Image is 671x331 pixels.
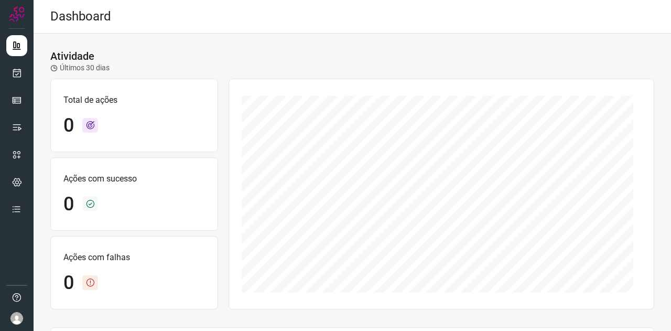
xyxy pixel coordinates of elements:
h3: Atividade [50,50,94,62]
p: Últimos 30 dias [50,62,110,73]
img: avatar-user-boy.jpg [10,312,23,325]
p: Ações com falhas [63,251,205,264]
p: Ações com sucesso [63,173,205,185]
h1: 0 [63,193,74,216]
h1: 0 [63,114,74,137]
h1: 0 [63,272,74,294]
h2: Dashboard [50,9,111,24]
img: Logo [9,6,25,22]
p: Total de ações [63,94,205,106]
